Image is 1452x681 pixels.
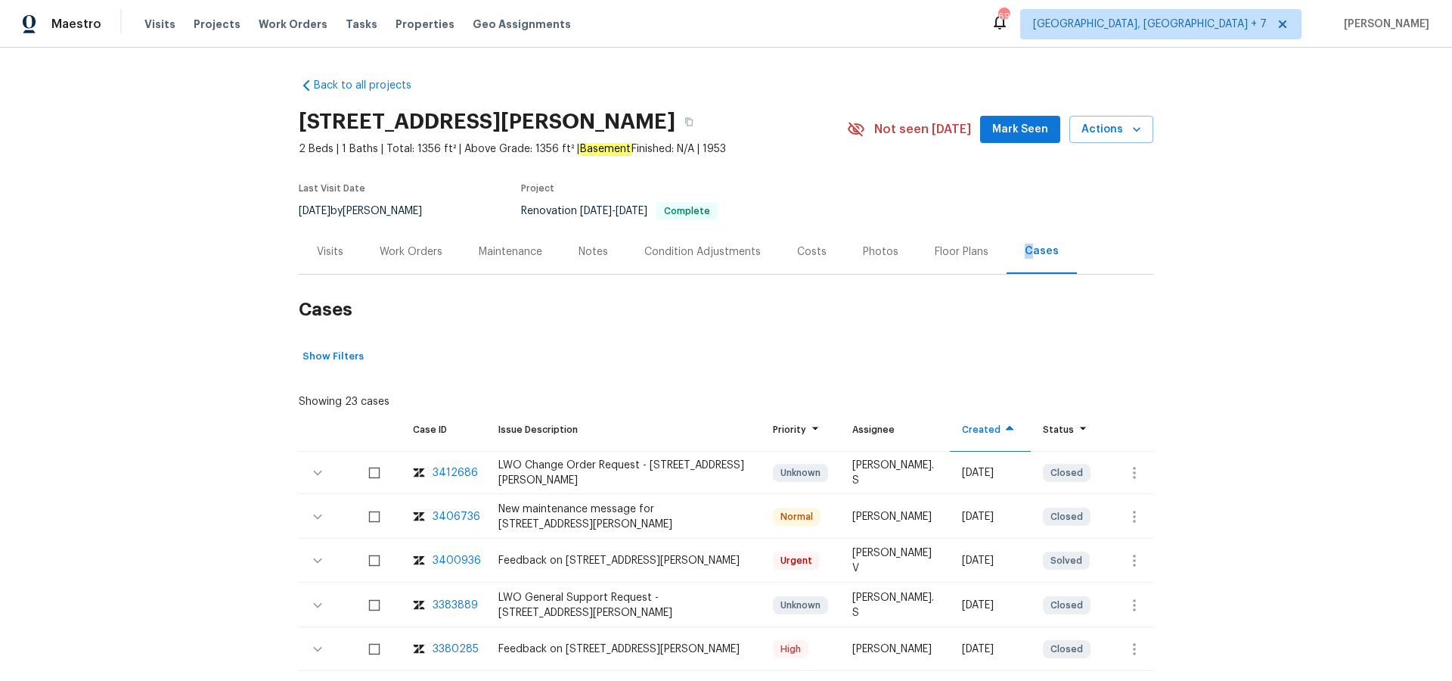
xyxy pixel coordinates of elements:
span: [GEOGRAPHIC_DATA], [GEOGRAPHIC_DATA] + 7 [1033,17,1267,32]
button: Show Filters [299,345,368,368]
button: Mark Seen [980,116,1060,144]
div: 3412686 [433,465,478,480]
span: Closed [1044,642,1089,657]
a: zendesk-icon3406736 [413,509,474,524]
div: Priority [773,422,828,437]
span: Closed [1044,509,1089,524]
div: Photos [863,244,898,260]
span: Work Orders [259,17,327,32]
span: Urgent [774,553,818,568]
img: zendesk-icon [413,509,425,524]
div: Visits [317,244,343,260]
span: Closed [1044,598,1089,613]
div: [DATE] [962,465,1019,480]
span: Last Visit Date [299,184,365,193]
img: zendesk-icon [413,553,425,568]
div: Condition Adjustments [644,244,761,260]
div: Cases [1025,244,1059,259]
span: Mark Seen [992,120,1048,139]
div: Costs [797,244,827,260]
div: [PERSON_NAME] [852,642,938,657]
a: zendesk-icon3380285 [413,642,474,657]
div: Floor Plans [935,244,988,260]
span: Projects [194,17,240,32]
span: Normal [774,509,819,524]
div: Notes [579,244,608,260]
div: 3400936 [433,553,481,568]
div: 69 [998,9,1009,24]
div: LWO Change Order Request - [STREET_ADDRESS][PERSON_NAME] [498,458,748,488]
span: [DATE] [616,206,647,216]
img: zendesk-icon [413,465,425,480]
div: by [PERSON_NAME] [299,202,440,220]
div: Work Orders [380,244,442,260]
div: Maintenance [479,244,542,260]
a: zendesk-icon3400936 [413,553,474,568]
div: [DATE] [962,598,1019,613]
h2: [STREET_ADDRESS][PERSON_NAME] [299,114,675,129]
h2: Cases [299,275,1153,345]
span: Unknown [774,465,827,480]
img: zendesk-icon [413,642,425,657]
span: Closed [1044,465,1089,480]
div: 3406736 [433,509,480,524]
div: [DATE] [962,642,1019,657]
div: Created [962,422,1019,437]
div: Feedback on [STREET_ADDRESS][PERSON_NAME] [498,553,748,568]
span: Properties [396,17,455,32]
div: Feedback on [STREET_ADDRESS][PERSON_NAME] [498,642,748,657]
div: [PERSON_NAME] V [852,546,938,576]
span: Unknown [774,598,827,613]
a: zendesk-icon3383889 [413,598,474,613]
div: Case ID [413,422,474,437]
img: zendesk-icon [413,598,425,613]
span: Maestro [51,17,101,32]
span: Complete [658,207,716,216]
span: Solved [1044,553,1088,568]
span: Tasks [346,19,377,30]
div: 3383889 [433,598,478,613]
div: 3380285 [433,642,479,657]
span: [DATE] [299,206,330,216]
div: Assignee [852,422,938,437]
span: 2 Beds | 1 Baths | Total: 1356 ft² | Above Grade: 1356 ft² | Finished: N/A | 1953 [299,141,847,157]
div: Showing 23 cases [299,388,389,409]
div: [PERSON_NAME]. S [852,458,938,488]
span: - [580,206,647,216]
div: New maintenance message for [STREET_ADDRESS][PERSON_NAME] [498,502,748,532]
div: [DATE] [962,553,1019,568]
span: Visits [144,17,175,32]
em: Basement [579,143,631,155]
button: Actions [1069,116,1153,144]
span: Geo Assignments [473,17,571,32]
a: Back to all projects [299,78,444,93]
button: Copy Address [675,108,703,135]
div: [DATE] [962,509,1019,524]
a: zendesk-icon3412686 [413,465,474,480]
span: Not seen [DATE] [874,122,971,137]
span: [PERSON_NAME] [1338,17,1429,32]
div: Issue Description [498,422,748,437]
div: [PERSON_NAME]. S [852,590,938,620]
span: [DATE] [580,206,612,216]
span: High [774,642,807,657]
div: Status [1043,422,1092,437]
span: Renovation [521,206,718,216]
span: Show Filters [302,348,364,365]
span: Actions [1081,120,1141,139]
span: Project [521,184,554,193]
div: [PERSON_NAME] [852,509,938,524]
div: LWO General Support Request - [STREET_ADDRESS][PERSON_NAME] [498,590,748,620]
